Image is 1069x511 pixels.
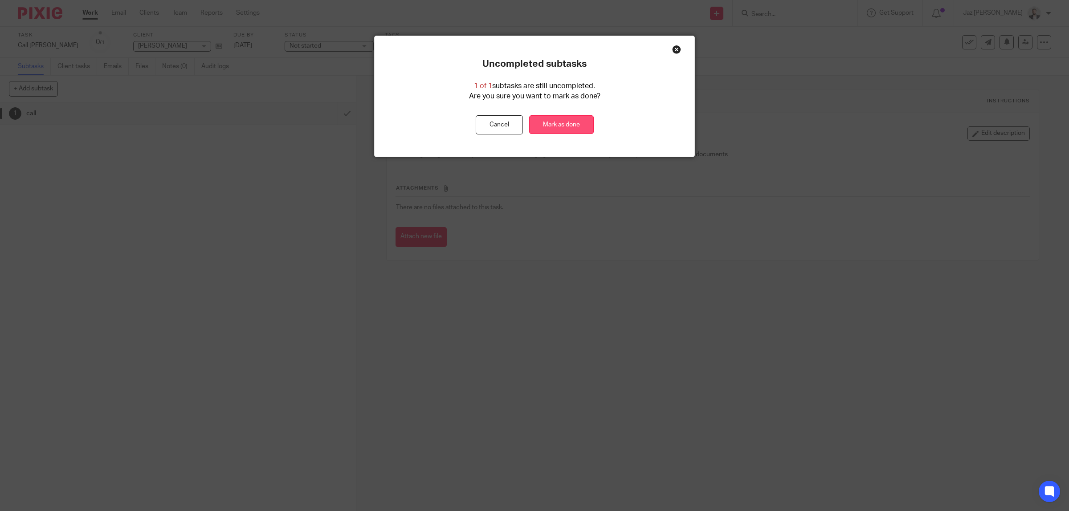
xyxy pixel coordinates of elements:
p: Uncompleted subtasks [482,58,587,70]
p: subtasks are still uncompleted. [474,81,595,91]
p: Are you sure you want to mark as done? [469,91,600,101]
button: Cancel [476,115,523,134]
div: Close this dialog window [672,45,681,54]
span: 1 of 1 [474,82,492,89]
a: Mark as done [529,115,594,134]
